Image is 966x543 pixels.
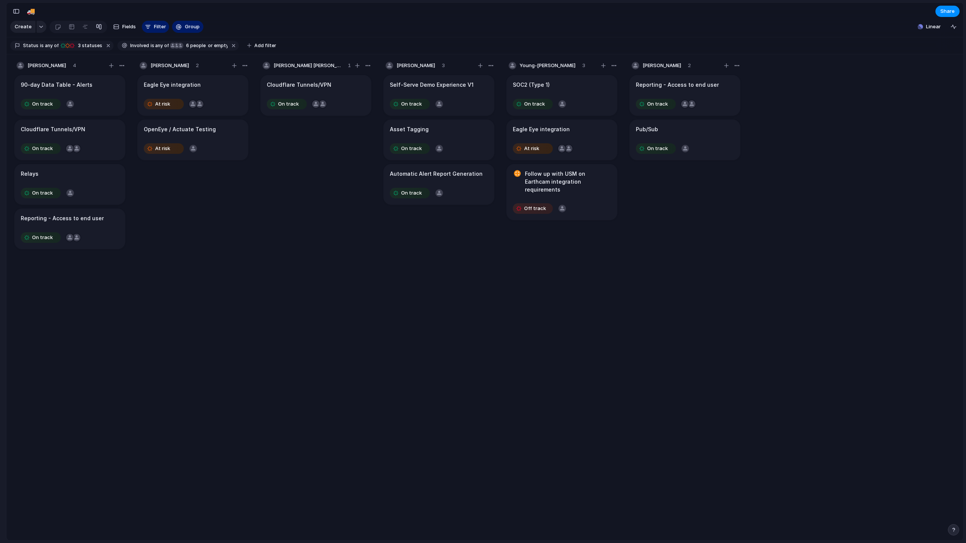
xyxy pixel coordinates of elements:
[634,98,678,110] button: On track
[506,164,617,220] div: Follow up with USM on Earthcam integration requirementsOff track
[397,62,435,69] span: [PERSON_NAME]
[130,42,149,49] span: Involved
[21,125,85,133] h1: Cloudflare Tunnels/VPN
[155,100,170,108] span: At risk
[32,100,53,108] span: On track
[383,75,494,116] div: Self-Serve Demo Experience V1On track
[688,62,691,69] span: 2
[390,81,474,89] h1: Self-Serve Demo Experience V1
[144,125,216,133] h1: OpenEye / Actuate Testing
[274,62,341,69] span: [PERSON_NAME] [PERSON_NAME]
[636,125,658,133] h1: Pub/Sub
[506,75,617,116] div: SOC2 (Type 1)On track
[915,21,944,32] button: Linear
[390,125,429,133] h1: Asset Tagging
[27,6,35,16] div: 🚚
[137,120,248,160] div: OpenEye / Actuate TestingAt risk
[21,81,92,89] h1: 90-day Data Table - Alerts
[401,189,422,197] span: On track
[401,145,422,152] span: On track
[388,187,432,199] button: On track
[38,41,60,50] button: isany of
[243,40,281,51] button: Add filter
[151,62,189,69] span: [PERSON_NAME]
[265,98,309,110] button: On track
[636,81,719,89] h1: Reporting - Access to end user
[21,170,38,178] h1: Relays
[155,145,170,152] span: At risk
[40,42,44,49] span: is
[32,189,53,197] span: On track
[940,8,955,15] span: Share
[19,232,63,244] button: On track
[149,41,171,50] button: isany of
[59,41,104,50] button: 3 statuses
[390,170,483,178] h1: Automatic Alert Report Generation
[634,143,678,155] button: On track
[185,23,200,31] span: Group
[142,98,186,110] button: At risk
[172,21,203,33] button: Group
[511,202,555,215] button: Off track
[511,98,555,110] button: On track
[14,209,125,249] div: Reporting - Access to end userOn track
[28,62,66,69] span: [PERSON_NAME]
[267,81,331,89] h1: Cloudflare Tunnels/VPN
[14,75,125,116] div: 90-day Data Table - AlertsOn track
[14,120,125,160] div: Cloudflare Tunnels/VPNOn track
[348,62,351,69] span: 1
[25,5,37,17] button: 🚚
[254,42,276,49] span: Add filter
[10,21,35,33] button: Create
[122,23,136,31] span: Fields
[629,75,740,116] div: Reporting - Access to end userOn track
[525,170,611,193] h1: Follow up with USM on Earthcam integration requirements
[142,143,186,155] button: At risk
[383,120,494,160] div: Asset TaggingOn track
[196,62,199,69] span: 2
[14,164,125,205] div: RelaysOn track
[73,62,76,69] span: 4
[935,6,960,17] button: Share
[511,143,555,155] button: At risk
[647,145,668,152] span: On track
[184,42,206,49] span: people
[582,62,585,69] span: 3
[260,75,371,116] div: Cloudflare Tunnels/VPNOn track
[207,42,228,49] span: or empty
[629,120,740,160] div: Pub/SubOn track
[142,21,169,33] button: Filter
[144,81,201,89] h1: Eagle Eye integration
[388,143,432,155] button: On track
[643,62,681,69] span: [PERSON_NAME]
[154,42,169,49] span: any of
[524,100,545,108] span: On track
[401,100,422,108] span: On track
[506,120,617,160] div: Eagle Eye integrationAt risk
[278,100,299,108] span: On track
[524,205,546,212] span: Off track
[19,98,63,110] button: On track
[184,43,190,48] span: 6
[76,42,102,49] span: statuses
[19,187,63,199] button: On track
[32,145,53,152] span: On track
[383,164,494,205] div: Automatic Alert Report GenerationOn track
[513,125,570,133] h1: Eagle Eye integration
[513,81,550,89] h1: SOC2 (Type 1)
[169,41,229,50] button: 6 peopleor empty
[19,143,63,155] button: On track
[137,75,248,116] div: Eagle Eye integrationAt risk
[524,145,539,152] span: At risk
[647,100,668,108] span: On track
[44,42,58,49] span: any of
[926,23,941,31] span: Linear
[151,42,154,49] span: is
[154,23,166,31] span: Filter
[520,62,575,69] span: Young-[PERSON_NAME]
[23,42,38,49] span: Status
[32,234,53,241] span: On track
[15,23,32,31] span: Create
[442,62,445,69] span: 3
[388,98,432,110] button: On track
